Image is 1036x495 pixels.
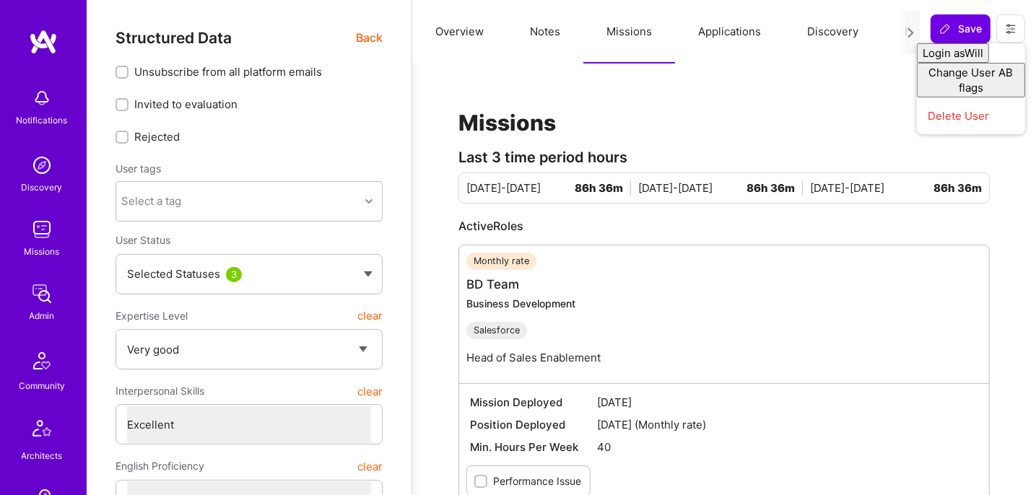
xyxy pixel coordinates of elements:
span: Min. Hours Per Week [470,439,597,455]
img: Community [25,343,59,378]
span: Structured Data [116,29,232,47]
img: admin teamwork [27,279,56,308]
span: 86h 36m [575,180,631,196]
p: Head of Sales Enablement [466,350,601,365]
div: 3 [226,267,242,282]
div: [DATE]-[DATE] [638,180,810,196]
span: Expertise Level [116,303,188,329]
img: caret [364,271,373,277]
span: User Status [116,234,170,246]
div: Missions [25,244,60,259]
img: discovery [27,151,56,180]
span: [DATE] (Monthly rate) [597,417,978,432]
span: Invited to evaluation [134,97,238,112]
i: icon Chevron [365,198,373,205]
div: Active Roles [458,218,990,234]
div: Business Development [466,297,601,310]
img: Architects [25,413,59,448]
div: [DATE]-[DATE] [466,180,638,196]
label: Performance Issue [493,473,581,489]
i: icon Next [905,27,916,38]
div: Community [19,378,65,393]
button: Delete User [917,97,1025,134]
div: [DATE]-[DATE] [810,180,982,196]
div: Discovery [22,180,63,195]
span: Interpersonal Skills [116,378,204,404]
span: Save [939,22,982,36]
span: Mission Deployed [470,395,597,410]
img: logo [29,29,58,55]
a: BD Team [466,277,519,292]
img: teamwork [27,215,56,244]
label: User tags [116,162,161,175]
button: Change User AB flags [917,63,1025,97]
span: Rejected [134,129,180,144]
div: Salesforce [466,322,527,339]
button: Login asWill [917,43,989,63]
div: Admin [30,308,55,323]
h1: Missions [458,110,990,136]
div: Monthly rate [466,253,536,270]
button: Save [931,14,991,43]
div: Architects [22,448,63,463]
div: Notifications [17,113,68,128]
span: Selected Statuses [127,267,220,281]
button: clear [357,303,383,329]
div: Select a tag [122,194,182,209]
button: clear [357,378,383,404]
span: English Proficiency [116,453,204,479]
img: bell [27,84,56,113]
span: 86h 36m [746,180,803,196]
span: Position Deployed [470,417,597,432]
span: [DATE] [597,395,978,410]
span: 40 [597,439,978,455]
span: Unsubscribe from all platform emails [134,64,322,79]
button: clear [357,453,383,479]
div: Last 3 time period hours [458,150,990,165]
span: 86h 36m [933,180,982,196]
span: Back [356,29,383,47]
